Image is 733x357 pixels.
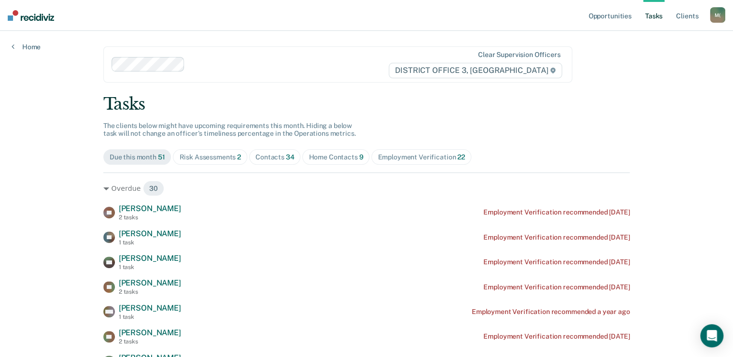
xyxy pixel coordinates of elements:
div: Employment Verification recommended [DATE] [483,233,630,242]
div: Employment Verification recommended [DATE] [483,332,630,341]
div: Employment Verification recommended [DATE] [483,258,630,266]
div: 1 task [119,314,181,320]
div: 2 tasks [119,338,181,345]
span: [PERSON_NAME] [119,204,181,213]
div: Tasks [103,94,630,114]
div: Employment Verification recommended [DATE] [483,208,630,216]
span: [PERSON_NAME] [119,229,181,238]
div: 1 task [119,239,181,246]
div: 2 tasks [119,214,181,221]
span: [PERSON_NAME] [119,303,181,313]
span: The clients below might have upcoming requirements this month. Hiding a below task will not chang... [103,122,356,138]
div: Employment Verification recommended [DATE] [483,283,630,291]
div: 2 tasks [119,288,181,295]
div: Overdue 30 [103,181,630,196]
div: 1 task [119,264,181,271]
div: Home Contacts [309,153,363,161]
a: Home [12,43,41,51]
span: 9 [359,153,363,161]
div: Employment Verification [378,153,465,161]
span: 22 [457,153,465,161]
span: 30 [143,181,164,196]
div: Open Intercom Messenger [700,324,723,347]
div: Employment Verification recommended a year ago [472,308,630,316]
span: 2 [237,153,241,161]
span: 51 [158,153,165,161]
div: Due this month [110,153,165,161]
div: M ( [710,7,725,23]
img: Recidiviz [8,10,54,21]
button: M( [710,7,725,23]
span: [PERSON_NAME] [119,328,181,337]
div: Risk Assessments [179,153,241,161]
span: DISTRICT OFFICE 3, [GEOGRAPHIC_DATA] [389,63,562,78]
div: Contacts [255,153,295,161]
span: 34 [286,153,295,161]
div: Clear supervision officers [478,51,560,59]
span: [PERSON_NAME] [119,254,181,263]
span: [PERSON_NAME] [119,278,181,287]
